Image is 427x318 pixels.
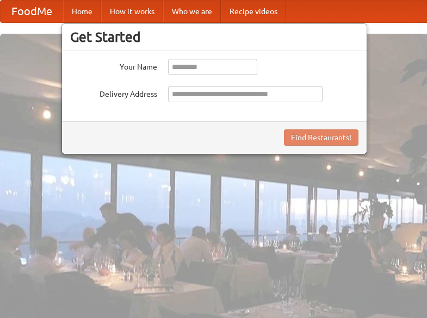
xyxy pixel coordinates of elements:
[70,86,157,99] label: Delivery Address
[70,29,358,45] h3: Get Started
[1,1,63,22] a: FoodMe
[101,1,163,22] a: How it works
[221,1,286,22] a: Recipe videos
[63,1,101,22] a: Home
[284,129,358,146] button: Find Restaurants!
[163,1,221,22] a: Who we are
[70,59,157,72] label: Your Name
